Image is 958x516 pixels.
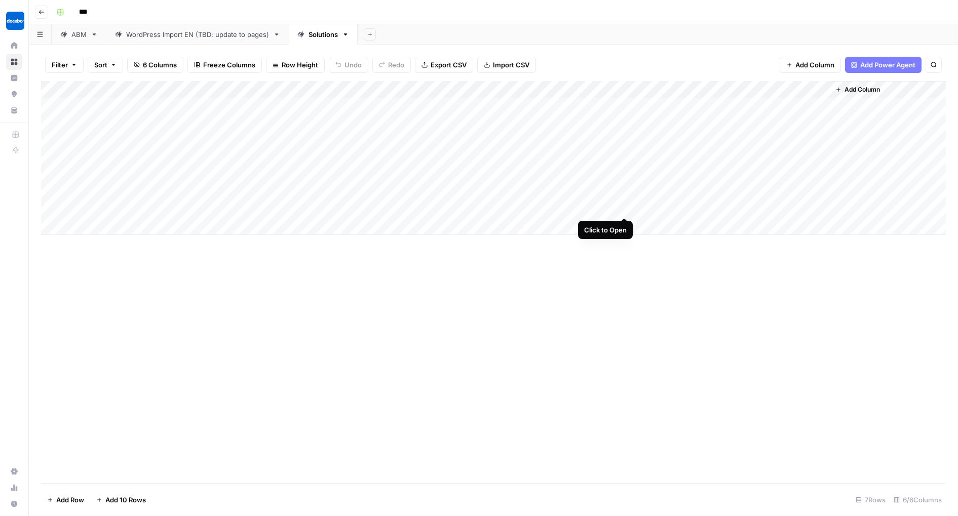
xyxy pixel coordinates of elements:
button: Workspace: Docebo [6,8,22,33]
span: Add Column [795,60,834,70]
button: Import CSV [477,57,536,73]
span: Sort [94,60,107,70]
span: Redo [388,60,404,70]
div: WordPress Import EN (TBD: update to pages) [126,29,269,39]
button: Filter [45,57,84,73]
div: ABM [71,29,87,39]
a: Settings [6,463,22,480]
span: Row Height [282,60,318,70]
button: Redo [372,57,411,73]
a: Home [6,37,22,54]
a: Insights [6,70,22,86]
span: Add Column [845,85,880,94]
a: Usage [6,480,22,496]
a: WordPress Import EN (TBD: update to pages) [106,24,289,45]
button: Row Height [266,57,325,73]
button: Help + Support [6,496,22,512]
a: ABM [52,24,106,45]
button: Export CSV [415,57,473,73]
a: Your Data [6,102,22,118]
img: Docebo Logo [6,12,24,30]
button: Add 10 Rows [90,492,152,508]
div: 7 Rows [852,492,890,508]
button: Undo [329,57,368,73]
span: Import CSV [493,60,529,70]
button: Add Column [831,83,884,96]
span: Freeze Columns [203,60,255,70]
span: Filter [52,60,68,70]
span: Add 10 Rows [105,495,146,505]
button: Add Column [780,57,841,73]
button: Sort [88,57,123,73]
button: Add Power Agent [845,57,922,73]
div: Click to Open [584,225,627,235]
button: Add Row [41,492,90,508]
a: Browse [6,54,22,70]
div: 6/6 Columns [890,492,946,508]
span: Export CSV [431,60,467,70]
span: Add Power Agent [860,60,915,70]
a: Opportunities [6,86,22,102]
a: Solutions [289,24,358,45]
span: Undo [344,60,362,70]
span: Add Row [56,495,84,505]
button: 6 Columns [127,57,183,73]
span: 6 Columns [143,60,177,70]
button: Freeze Columns [187,57,262,73]
div: Solutions [309,29,338,39]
